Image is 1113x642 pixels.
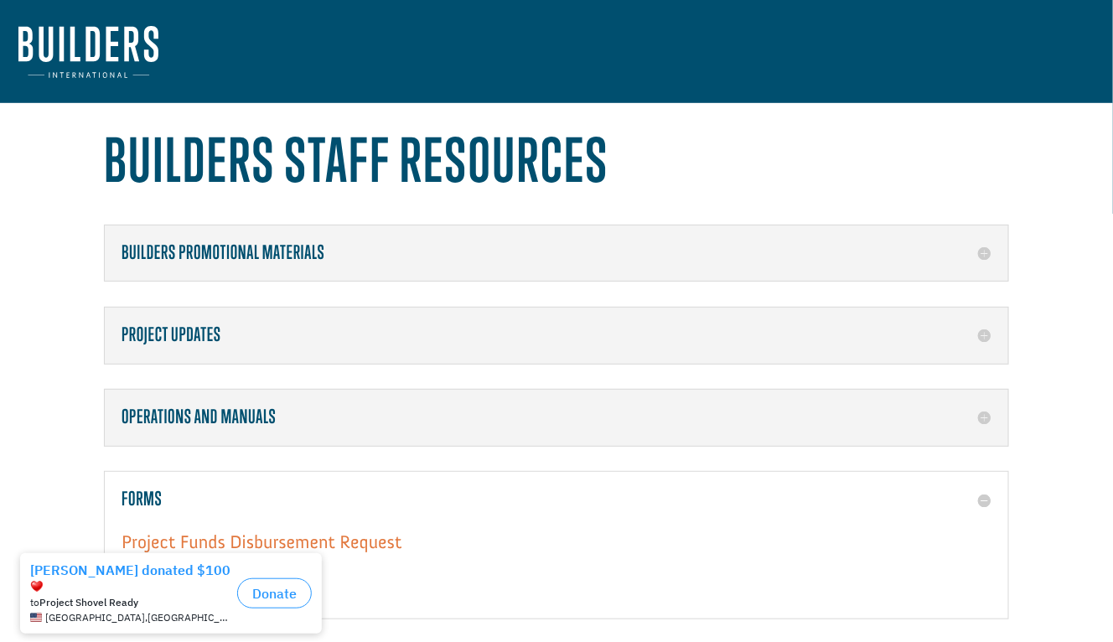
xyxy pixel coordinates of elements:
img: emoji heart [30,35,44,49]
h5: Project Updates [122,324,991,346]
img: US.png [30,67,42,79]
button: Donate [237,34,312,64]
h5: Forms [122,489,991,510]
h5: Operations and Manuals [122,406,991,428]
h1: Builders Staff Resources [104,125,1009,203]
img: Builders International [18,26,158,78]
div: [PERSON_NAME] donated $100 [30,17,230,50]
strong: Project Shovel Ready [39,51,138,64]
div: to [30,52,230,64]
span: [GEOGRAPHIC_DATA] , [GEOGRAPHIC_DATA] [45,67,230,79]
a: Project Funds Disbursement Request [122,531,401,562]
h5: Builders Promotional Materials [122,242,991,264]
